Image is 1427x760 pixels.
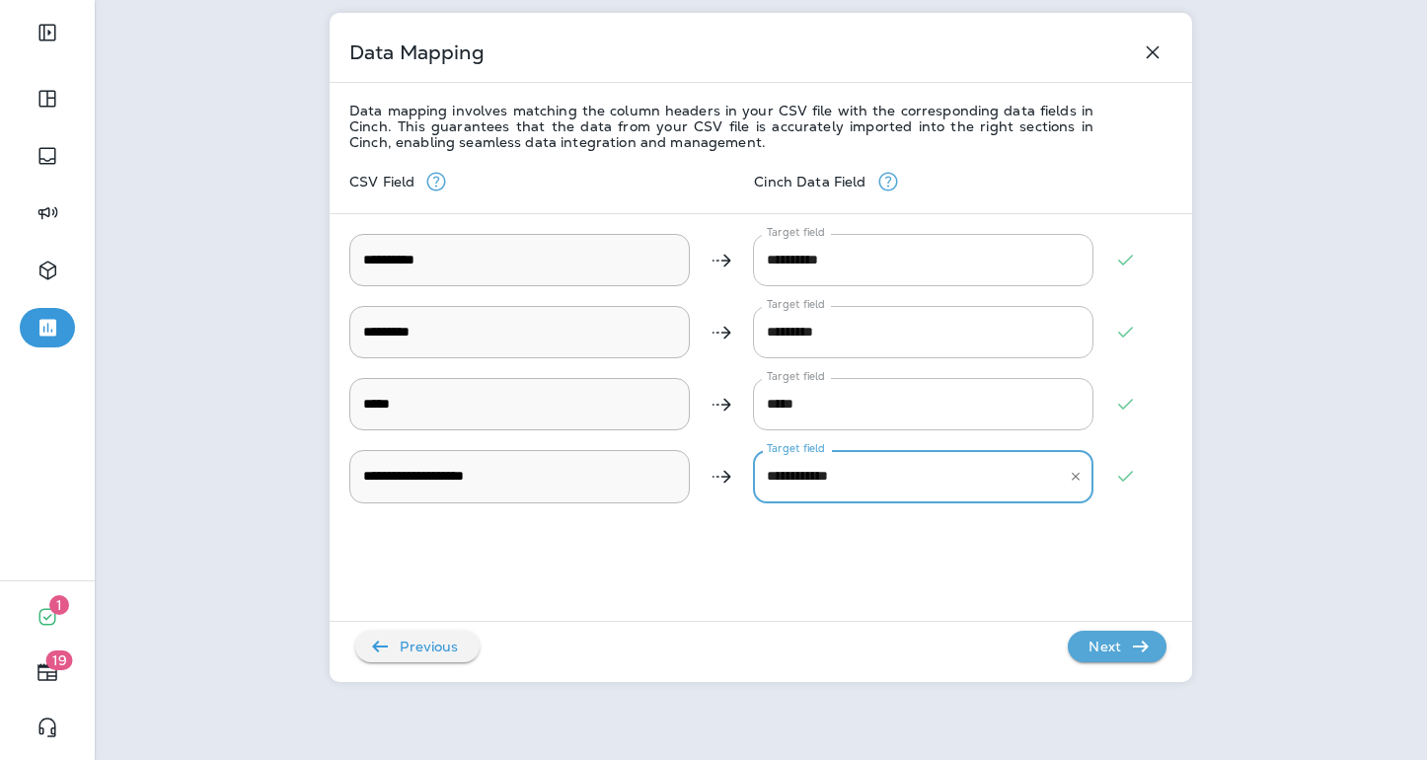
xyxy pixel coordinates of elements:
[46,650,73,670] span: 19
[767,225,825,240] label: Target field
[355,631,480,662] button: Previous
[349,44,485,60] p: Data Mapping
[1081,631,1129,662] p: Next
[49,595,69,615] span: 1
[20,652,75,692] button: 19
[1065,466,1087,488] button: Clear
[767,297,825,312] label: Target field
[20,13,75,52] button: Expand Sidebar
[20,597,75,637] button: 1
[392,631,466,662] p: Previous
[754,174,875,190] p: Cinch Data Field
[767,441,825,456] label: Target field
[1068,631,1166,662] button: Next
[349,174,424,190] p: CSV Field
[767,369,825,384] label: Target field
[349,103,1093,150] p: Data mapping involves matching the column headers in your CSV file with the corresponding data fi...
